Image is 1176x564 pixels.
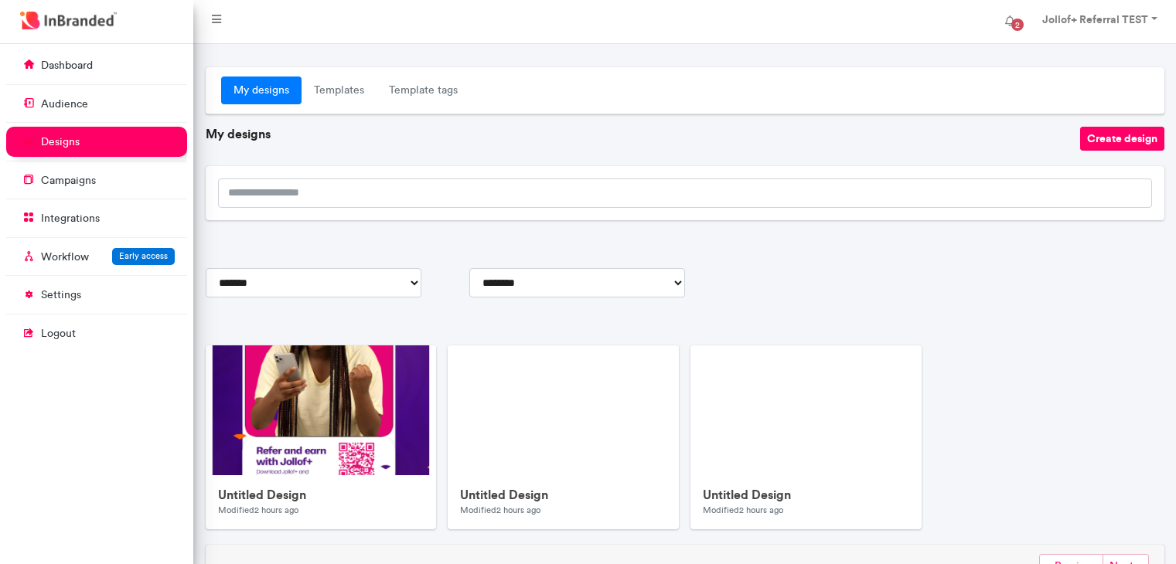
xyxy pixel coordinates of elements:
[377,76,470,104] a: Template tags
[218,505,298,515] small: Modified 2 hours ago
[993,6,1027,37] button: 2
[703,488,909,502] h6: Untitled Design
[1111,502,1161,549] iframe: chat widget
[448,345,679,530] a: preview-of-Untitled DesignUntitled DesignModified2 hours ago
[221,76,302,104] a: My designs
[6,165,187,195] a: campaigns
[41,211,100,226] p: integrations
[703,505,783,515] small: Modified 2 hours ago
[41,97,88,112] p: audience
[16,8,121,33] img: InBranded Logo
[206,345,437,530] a: preview-of-Untitled DesignUntitled DesignModified2 hours ago
[6,203,187,233] a: integrations
[218,488,424,502] h6: Untitled Design
[41,287,81,303] p: settings
[206,127,1080,141] h6: My designs
[6,50,187,80] a: dashboard
[690,345,922,530] a: preview-of-Untitled DesignUntitled DesignModified2 hours ago
[119,250,168,261] span: Early access
[460,505,540,515] small: Modified 2 hours ago
[41,58,93,73] p: dashboard
[1080,127,1164,151] button: Create design
[6,89,187,118] a: audience
[460,488,666,502] h6: Untitled Design
[302,76,377,104] a: Templates
[41,250,89,265] p: Workflow
[1027,6,1170,37] a: Jollof+ Referral TEST
[6,127,187,156] a: designs
[41,326,76,341] p: logout
[41,134,80,150] p: designs
[1042,12,1148,26] strong: Jollof+ Referral TEST
[1011,19,1024,31] span: 2
[6,242,187,271] a: WorkflowEarly access
[6,280,187,309] a: settings
[41,173,96,189] p: campaigns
